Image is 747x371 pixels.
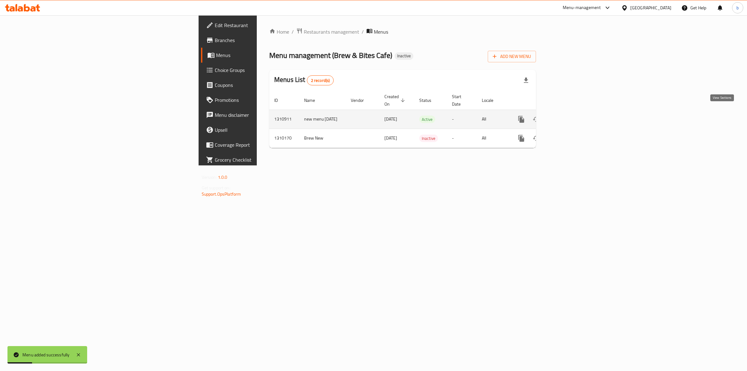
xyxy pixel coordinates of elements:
[509,91,579,110] th: Actions
[374,28,388,36] span: Menus
[202,190,241,198] a: Support.OpsPlatform
[215,111,318,119] span: Menu disclaimer
[477,110,509,129] td: All
[419,135,438,142] span: Inactive
[384,93,407,108] span: Created On
[201,33,323,48] a: Branches
[519,73,533,88] div: Export file
[201,18,323,33] a: Edit Restaurant
[201,93,323,107] a: Promotions
[215,126,318,134] span: Upsell
[384,134,397,142] span: [DATE]
[395,53,413,59] span: Inactive
[215,81,318,89] span: Coupons
[514,131,529,146] button: more
[529,131,544,146] button: Change Status
[362,28,364,36] li: /
[269,91,579,148] table: enhanced table
[351,97,372,104] span: Vendor
[269,28,536,36] nav: breadcrumb
[447,110,477,129] td: -
[201,122,323,137] a: Upsell
[304,97,323,104] span: Name
[201,78,323,93] a: Coupons
[304,28,359,36] span: Restaurants management
[215,96,318,104] span: Promotions
[482,97,501,104] span: Locale
[419,116,435,123] span: Active
[384,115,397,123] span: [DATE]
[307,78,334,83] span: 2 record(s)
[215,141,318,149] span: Coverage Report
[202,173,217,181] span: Version:
[201,63,323,78] a: Choice Groups
[216,51,318,59] span: Menus
[22,351,70,358] div: Menu added successfully
[452,93,469,108] span: Start Date
[563,4,601,12] div: Menu-management
[736,4,739,11] span: b
[274,75,334,85] h2: Menus List
[514,112,529,127] button: more
[215,36,318,44] span: Branches
[274,97,286,104] span: ID
[307,75,334,85] div: Total records count
[296,28,359,36] a: Restaurants management
[215,21,318,29] span: Edit Restaurant
[215,156,318,164] span: Grocery Checklist
[201,48,323,63] a: Menus
[395,52,413,60] div: Inactive
[201,107,323,122] a: Menu disclaimer
[419,97,439,104] span: Status
[447,129,477,148] td: -
[215,66,318,74] span: Choice Groups
[218,173,228,181] span: 1.0.0
[201,152,323,167] a: Grocery Checklist
[202,184,230,192] span: Get support on:
[630,4,671,11] div: [GEOGRAPHIC_DATA]
[488,51,536,62] button: Add New Menu
[477,129,509,148] td: All
[493,53,531,60] span: Add New Menu
[269,48,392,62] span: Menu management ( Brew & Bites Cafe )
[201,137,323,152] a: Coverage Report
